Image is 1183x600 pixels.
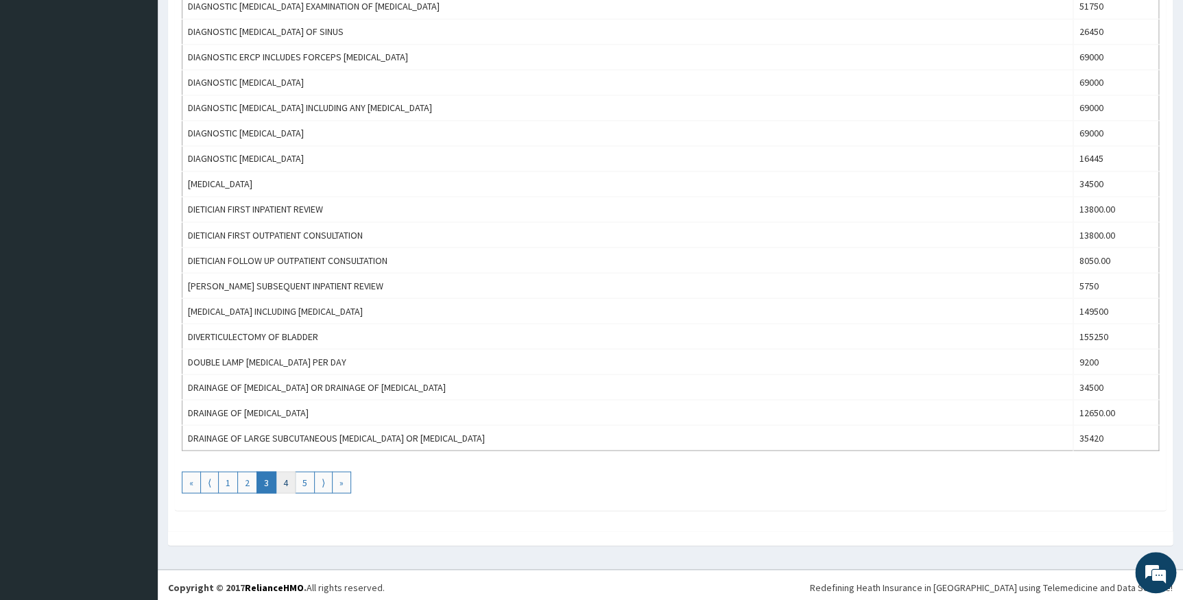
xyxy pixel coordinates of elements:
[182,121,1073,146] td: DIAGNOSTIC [MEDICAL_DATA]
[182,349,1073,374] td: DOUBLE LAMP [MEDICAL_DATA] PER DAY
[7,374,261,422] textarea: Type your message and hit 'Enter'
[225,7,258,40] div: Minimize live chat window
[276,471,296,493] a: Go to page number 4
[182,374,1073,400] td: DRAINAGE OF [MEDICAL_DATA] OR DRAINAGE OF [MEDICAL_DATA]
[295,471,315,493] a: Go to page number 5
[182,70,1073,95] td: DIAGNOSTIC [MEDICAL_DATA]
[182,19,1073,45] td: DIAGNOSTIC [MEDICAL_DATA] OF SINUS
[314,471,333,493] a: Go to next page
[182,298,1073,324] td: [MEDICAL_DATA] INCLUDING [MEDICAL_DATA]
[182,222,1073,248] td: DIETICIAN FIRST OUTPATIENT CONSULTATION
[1073,197,1159,222] td: 13800.00
[182,400,1073,425] td: DRAINAGE OF [MEDICAL_DATA]
[256,471,276,493] a: Go to page number 3
[1073,19,1159,45] td: 26450
[1073,324,1159,349] td: 155250
[1073,45,1159,70] td: 69000
[1073,273,1159,298] td: 5750
[80,173,189,311] span: We're online!
[182,95,1073,121] td: DIAGNOSTIC [MEDICAL_DATA] INCLUDING ANY [MEDICAL_DATA]
[1073,95,1159,121] td: 69000
[182,146,1073,171] td: DIAGNOSTIC [MEDICAL_DATA]
[1073,349,1159,374] td: 9200
[810,580,1173,594] div: Redefining Heath Insurance in [GEOGRAPHIC_DATA] using Telemedicine and Data Science!
[168,581,307,593] strong: Copyright © 2017 .
[182,324,1073,349] td: DIVERTICULECTOMY OF BLADDER
[1073,298,1159,324] td: 149500
[1073,70,1159,95] td: 69000
[218,471,238,493] a: Go to page number 1
[1073,248,1159,273] td: 8050.00
[1073,171,1159,197] td: 34500
[245,581,304,593] a: RelianceHMO
[182,248,1073,273] td: DIETICIAN FOLLOW UP OUTPATIENT CONSULTATION
[1073,222,1159,248] td: 13800.00
[1073,400,1159,425] td: 12650.00
[182,425,1073,451] td: DRAINAGE OF LARGE SUBCUTANEOUS [MEDICAL_DATA] OR [MEDICAL_DATA]
[71,77,230,95] div: Chat with us now
[332,471,351,493] a: Go to last page
[182,45,1073,70] td: DIAGNOSTIC ERCP INCLUDES FORCEPS [MEDICAL_DATA]
[1073,374,1159,400] td: 34500
[182,171,1073,197] td: [MEDICAL_DATA]
[182,197,1073,222] td: DIETICIAN FIRST INPATIENT REVIEW
[182,471,201,493] a: Go to first page
[25,69,56,103] img: d_794563401_company_1708531726252_794563401
[1073,425,1159,451] td: 35420
[200,471,219,493] a: Go to previous page
[182,273,1073,298] td: [PERSON_NAME] SUBSEQUENT INPATIENT REVIEW
[1073,146,1159,171] td: 16445
[237,471,257,493] a: Go to page number 2
[1073,121,1159,146] td: 69000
